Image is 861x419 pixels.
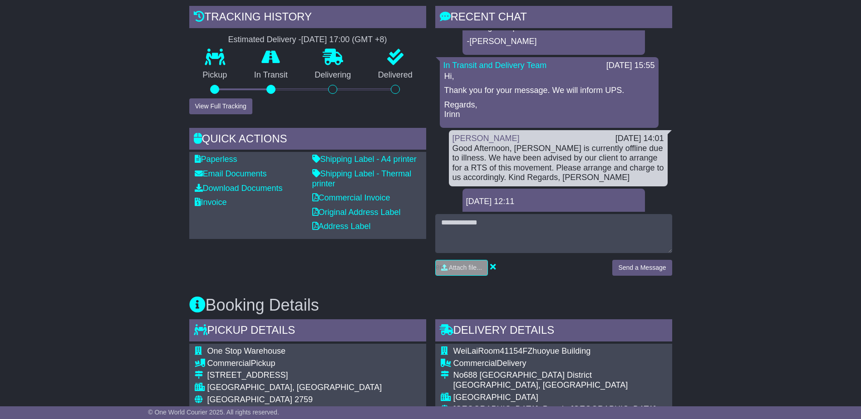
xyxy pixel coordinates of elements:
span: Commercial [207,359,251,368]
a: Original Address Label [312,208,401,217]
div: Tracking history [189,6,426,30]
p: Regards, Irinn [444,100,654,120]
a: Commercial Invoice [312,193,390,202]
div: No688 [GEOGRAPHIC_DATA] District [453,370,667,380]
span: WeiLaiRoom41154FZhuoyue Building [453,346,591,356]
div: [GEOGRAPHIC_DATA], [GEOGRAPHIC_DATA] [453,380,667,390]
a: Download Documents [195,184,283,193]
div: [DATE] 17:00 (GMT +8) [301,35,387,45]
p: Delivering [301,70,365,80]
div: RECENT CHAT [435,6,672,30]
div: [DATE] 12:11 [466,197,641,207]
a: Invoice [195,198,227,207]
div: Delivery Details [435,319,672,344]
p: Thank you for your message. We will inform UPS. [444,86,654,96]
button: View Full Tracking [189,98,252,114]
div: [GEOGRAPHIC_DATA], [GEOGRAPHIC_DATA] [207,383,382,393]
p: Delivered [364,70,426,80]
div: Pickup [207,359,382,369]
p: Sent a follow up email to the customer Jade as UPS has marked the package as undeliverable and is... [467,211,640,250]
span: © One World Courier 2025. All rights reserved. [148,409,279,416]
a: [PERSON_NAME] [453,134,520,143]
div: Good Afternoon, [PERSON_NAME] is currently offline due to illness. We have been advised by our cl... [453,144,664,183]
a: Paperless [195,155,237,164]
button: Send a Message [612,260,672,276]
p: Hi, [444,72,654,82]
p: Pickup [189,70,241,80]
span: One Stop Warehouse [207,346,285,356]
a: Email Documents [195,169,267,178]
a: Shipping Label - Thermal printer [312,169,412,188]
div: [DATE] 14:01 [615,134,664,144]
span: 2759 [295,395,313,404]
div: Quick Actions [189,128,426,152]
h3: Booking Details [189,296,672,314]
a: Address Label [312,222,371,231]
div: [DATE] 15:55 [606,61,655,71]
p: -[PERSON_NAME] [467,37,640,47]
div: Pickup Details [189,319,426,344]
div: Delivery [453,359,667,369]
span: [GEOGRAPHIC_DATA], People-[GEOGRAPHIC_DATA] [453,404,656,414]
div: Estimated Delivery - [189,35,426,45]
a: Shipping Label - A4 printer [312,155,417,164]
div: [GEOGRAPHIC_DATA] [453,393,667,403]
div: [STREET_ADDRESS] [207,370,382,380]
span: [GEOGRAPHIC_DATA] [207,395,292,404]
a: In Transit and Delivery Team [443,61,547,70]
span: Commercial [453,359,497,368]
p: In Transit [241,70,301,80]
